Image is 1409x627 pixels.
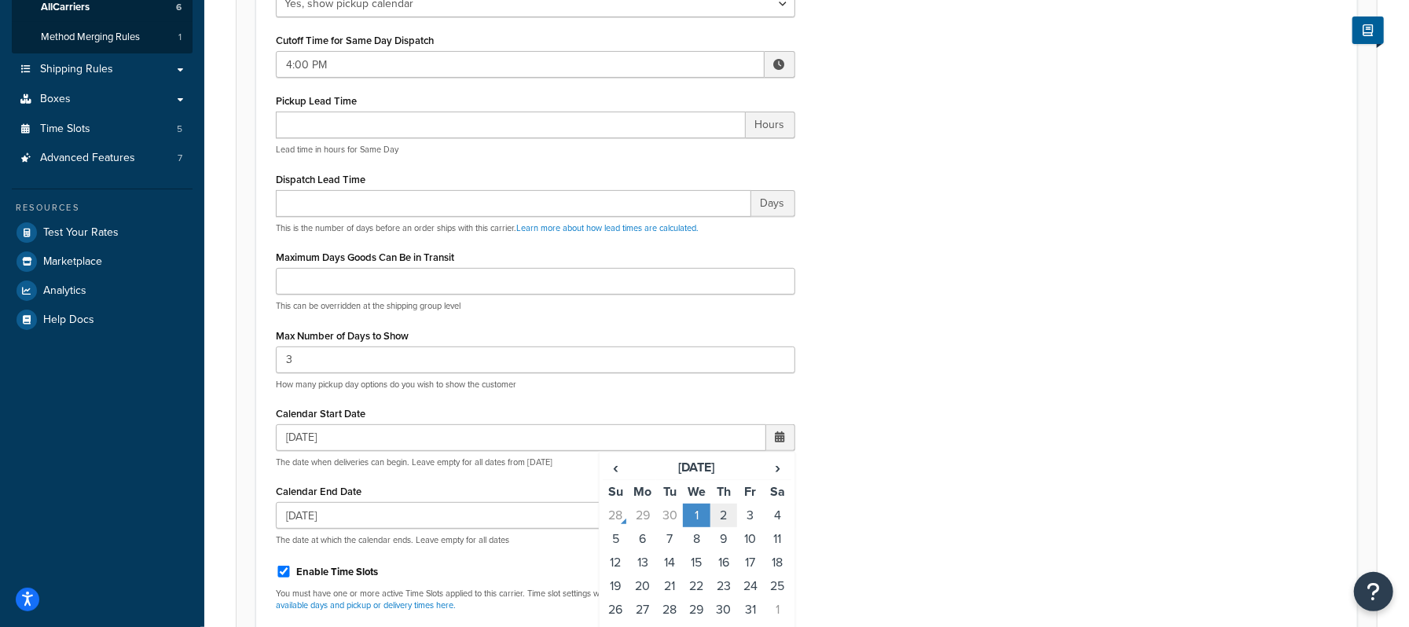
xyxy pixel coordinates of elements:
td: 12 [603,551,629,574]
span: Marketplace [43,255,102,269]
td: 5 [603,527,629,551]
td: 16 [710,551,737,574]
td: 30 [656,504,683,527]
p: Lead time in hours for Same Day [276,144,795,156]
td: 15 [683,551,710,574]
td: 17 [737,551,764,574]
td: 26 [603,598,629,621]
a: Marketplace [12,247,193,276]
td: 23 [710,574,737,598]
td: 27 [629,598,656,621]
p: How many pickup day options do you wish to show the customer [276,379,795,390]
a: Advanced Features7 [12,144,193,173]
p: This can be overridden at the shipping group level [276,300,795,312]
span: Shipping Rules [40,63,113,76]
span: Analytics [43,284,86,298]
td: 29 [683,598,710,621]
span: Time Slots [40,123,90,136]
li: Time Slots [12,115,193,144]
td: 2 [710,504,737,527]
th: Mo [629,479,656,504]
td: 10 [737,527,764,551]
td: 1 [683,504,710,527]
span: 7 [178,152,182,165]
td: 1 [764,598,791,621]
td: 4 [764,504,791,527]
span: Boxes [40,93,71,106]
label: Calendar Start Date [276,408,365,420]
a: Set available days and pickup or delivery times here. [276,587,786,611]
td: 24 [737,574,764,598]
td: 29 [629,504,656,527]
button: Open Resource Center [1354,572,1393,611]
span: Test Your Rates [43,226,119,240]
button: Show Help Docs [1352,16,1384,44]
td: 28 [603,504,629,527]
td: 9 [710,527,737,551]
label: Max Number of Days to Show [276,330,409,342]
p: The date at which the calendar ends. Leave empty for all dates [276,534,795,546]
a: Analytics [12,277,193,305]
span: Method Merging Rules [41,31,140,44]
label: Maximum Days Goods Can Be in Transit [276,251,454,263]
td: 14 [656,551,683,574]
span: 1 [178,31,182,44]
li: Method Merging Rules [12,23,193,52]
a: Time Slots5 [12,115,193,144]
th: We [683,479,710,504]
td: 3 [737,504,764,527]
span: Help Docs [43,313,94,327]
th: Tu [656,479,683,504]
td: 25 [764,574,791,598]
td: 21 [656,574,683,598]
td: 30 [710,598,737,621]
td: 11 [764,527,791,551]
a: Test Your Rates [12,218,193,247]
a: Shipping Rules [12,55,193,84]
div: Resources [12,201,193,214]
li: Advanced Features [12,144,193,173]
td: 18 [764,551,791,574]
span: Hours [746,112,795,138]
td: 22 [683,574,710,598]
p: You must have one or more active Time Slots applied to this carrier. Time slot settings will only... [276,588,795,612]
td: 20 [629,574,656,598]
a: Help Docs [12,306,193,334]
a: Method Merging Rules1 [12,23,193,52]
th: Fr [737,479,764,504]
th: Su [603,479,629,504]
td: 6 [629,527,656,551]
span: Advanced Features [40,152,135,165]
span: 6 [176,1,182,14]
th: [DATE] [629,456,764,480]
td: 7 [656,527,683,551]
a: Boxes [12,85,193,114]
span: All Carriers [41,1,90,14]
label: Calendar End Date [276,486,361,497]
td: 13 [629,551,656,574]
p: This is the number of days before an order ships with this carrier. [276,222,795,234]
label: Pickup Lead Time [276,95,357,107]
th: Th [710,479,737,504]
td: 8 [683,527,710,551]
span: › [765,456,790,478]
span: ‹ [604,456,629,478]
td: 28 [656,598,683,621]
th: Sa [764,479,791,504]
label: Cutoff Time for Same Day Dispatch [276,35,434,46]
label: Enable Time Slots [296,565,378,579]
p: The date when deliveries can begin. Leave empty for all dates from [DATE] [276,456,795,468]
a: Learn more about how lead times are calculated. [516,222,699,234]
td: 19 [603,574,629,598]
span: 5 [177,123,182,136]
label: Dispatch Lead Time [276,174,365,185]
td: 31 [737,598,764,621]
span: Days [751,190,795,217]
